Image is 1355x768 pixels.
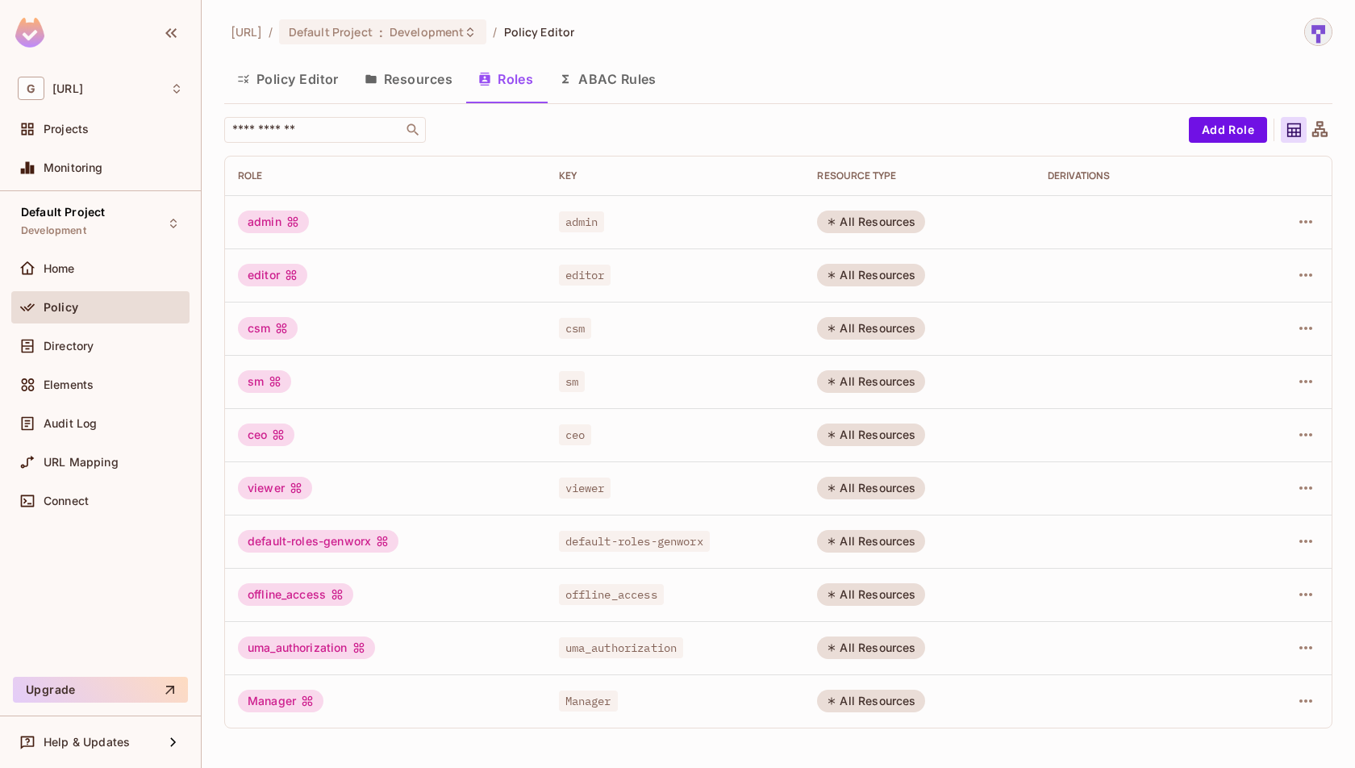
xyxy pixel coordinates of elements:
span: viewer [559,478,611,499]
div: All Resources [817,637,925,659]
span: Monitoring [44,161,103,174]
div: Key [559,169,792,182]
div: All Resources [817,211,925,233]
span: URL Mapping [44,456,119,469]
span: csm [559,318,591,339]
div: All Resources [817,690,925,712]
div: admin [238,211,309,233]
button: Roles [465,59,546,99]
div: uma_authorization [238,637,375,659]
span: Default Project [21,206,105,219]
span: Manager [559,691,618,712]
div: viewer [238,477,312,499]
div: Manager [238,690,323,712]
div: All Resources [817,264,925,286]
div: All Resources [817,317,925,340]
span: ceo [559,424,591,445]
button: Policy Editor [224,59,352,99]
div: offline_access [238,583,353,606]
span: Policy [44,301,78,314]
span: Workspace: genworx.ai [52,82,83,95]
span: Default Project [289,24,373,40]
span: sm [559,371,585,392]
div: csm [238,317,298,340]
div: sm [238,370,291,393]
span: Development [21,224,86,237]
li: / [493,24,497,40]
span: Projects [44,123,89,136]
span: Elements [44,378,94,391]
span: Help & Updates [44,736,130,749]
span: editor [559,265,611,286]
li: / [269,24,273,40]
div: default-roles-genworx [238,530,398,553]
span: Directory [44,340,94,353]
span: uma_authorization [559,637,684,658]
div: All Resources [817,583,925,606]
div: ceo [238,424,294,446]
span: : [378,26,384,39]
span: Audit Log [44,417,97,430]
div: editor [238,264,307,286]
button: Add Role [1189,117,1267,143]
div: All Resources [817,530,925,553]
span: Home [44,262,75,275]
img: sharmila@genworx.ai [1305,19,1332,45]
button: Upgrade [13,677,188,703]
span: G [18,77,44,100]
button: Resources [352,59,465,99]
div: All Resources [817,370,925,393]
img: SReyMgAAAABJRU5ErkJggg== [15,18,44,48]
span: admin [559,211,605,232]
div: All Resources [817,424,925,446]
span: the active workspace [231,24,262,40]
span: default-roles-genworx [559,531,710,552]
span: offline_access [559,584,664,605]
span: Connect [44,495,89,507]
div: Role [238,169,533,182]
div: All Resources [817,477,925,499]
div: RESOURCE TYPE [817,169,1021,182]
div: Derivations [1048,169,1230,182]
span: Policy Editor [504,24,575,40]
button: ABAC Rules [546,59,669,99]
span: Development [390,24,464,40]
